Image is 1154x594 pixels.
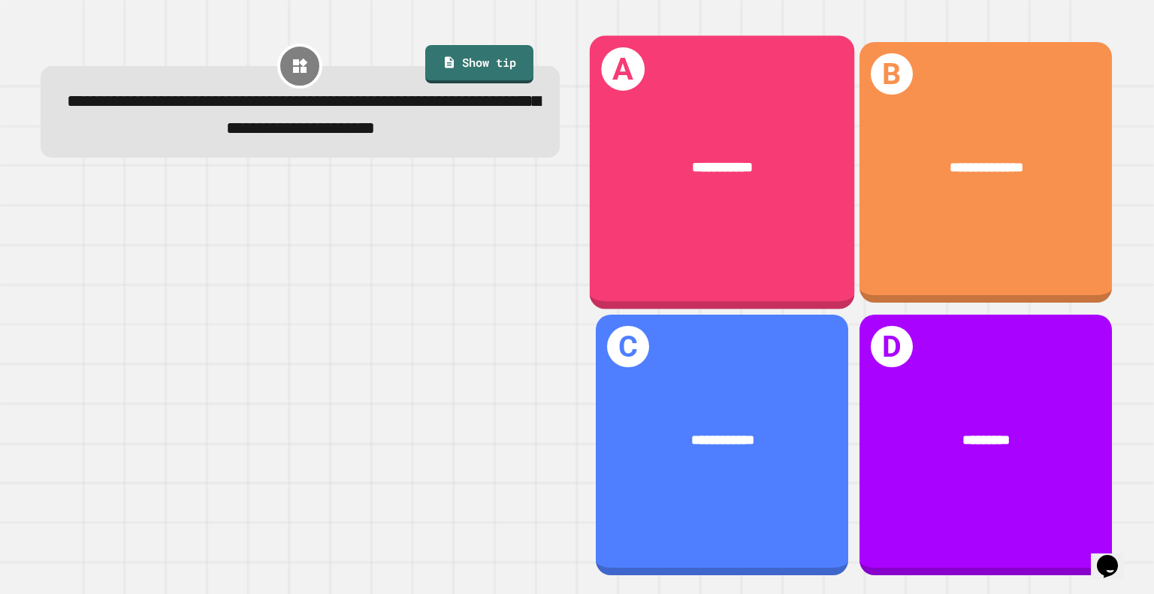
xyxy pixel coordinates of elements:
iframe: chat widget [1091,534,1139,579]
h1: A [602,47,645,91]
a: Show tip [425,45,533,84]
h1: D [871,326,912,367]
h1: B [871,53,912,95]
h1: C [607,326,648,367]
